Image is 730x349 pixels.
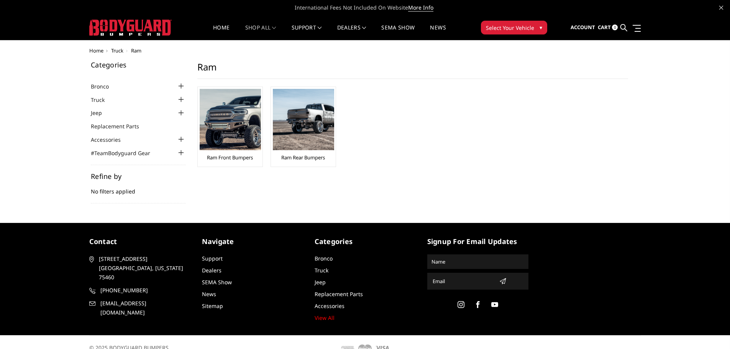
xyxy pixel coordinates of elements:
span: Cart [598,24,611,31]
input: Name [428,256,527,268]
span: Account [571,24,595,31]
a: Home [213,25,230,40]
a: Accessories [315,302,344,310]
a: Truck [315,267,328,274]
span: Select Your Vehicle [486,24,534,32]
input: Email [430,275,496,287]
a: View All [315,314,335,321]
div: No filters applied [91,173,186,203]
a: shop all [245,25,276,40]
a: Bronco [315,255,333,262]
span: [STREET_ADDRESS] [GEOGRAPHIC_DATA], [US_STATE] 75460 [99,254,188,282]
a: Home [89,47,103,54]
h5: signup for email updates [427,236,528,247]
h5: Categories [91,61,186,68]
a: Ram Rear Bumpers [281,154,325,161]
a: Cart 0 [598,17,618,38]
a: Sitemap [202,302,223,310]
a: Support [292,25,322,40]
a: Replacement Parts [315,290,363,298]
span: 0 [612,25,618,30]
a: More Info [408,4,433,11]
a: SEMA Show [381,25,415,40]
span: [PHONE_NUMBER] [100,286,189,295]
h5: contact [89,236,190,247]
a: Replacement Parts [91,122,149,130]
a: [EMAIL_ADDRESS][DOMAIN_NAME] [89,299,190,317]
a: Dealers [202,267,221,274]
h5: Refine by [91,173,186,180]
img: BODYGUARD BUMPERS [89,20,172,36]
a: Account [571,17,595,38]
h5: Navigate [202,236,303,247]
h5: Categories [315,236,416,247]
a: Bronco [91,82,118,90]
a: News [430,25,446,40]
a: [PHONE_NUMBER] [89,286,190,295]
a: Jeep [91,109,112,117]
a: Accessories [91,136,130,144]
span: Ram [131,47,141,54]
a: SEMA Show [202,279,232,286]
a: Truck [111,47,123,54]
a: Dealers [337,25,366,40]
span: [EMAIL_ADDRESS][DOMAIN_NAME] [100,299,189,317]
a: Support [202,255,223,262]
span: ▾ [540,23,542,31]
a: Ram Front Bumpers [207,154,253,161]
a: #TeamBodyguard Gear [91,149,160,157]
h1: Ram [197,61,628,79]
button: Select Your Vehicle [481,21,547,34]
a: Truck [91,96,114,104]
a: News [202,290,216,298]
a: Jeep [315,279,326,286]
